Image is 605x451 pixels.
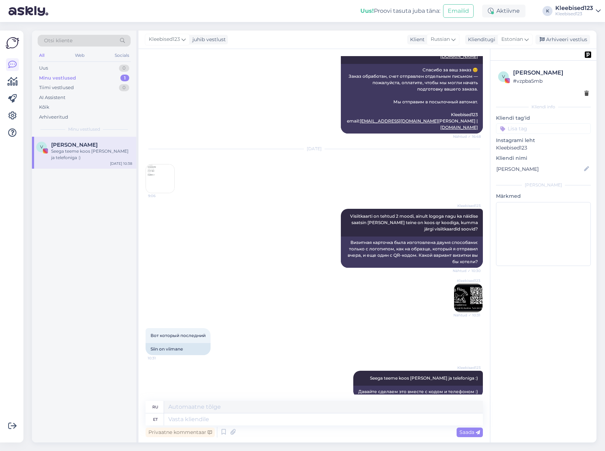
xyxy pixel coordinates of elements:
span: Вот который последний [151,333,206,338]
div: Arhiveeritud [39,114,68,121]
img: Askly Logo [6,36,19,50]
span: Kleebised123 [454,203,481,208]
div: Minu vestlused [39,75,76,82]
span: 10:31 [148,355,174,361]
span: 9:06 [148,193,175,199]
p: Instagrami leht [496,137,591,144]
div: K [543,6,552,16]
img: pd [585,51,591,58]
span: Seega teeme koos [PERSON_NAME] ja telefoniga :) [370,375,478,381]
div: Kleebised123 [555,11,593,17]
div: [DATE] 10:38 [110,161,132,166]
div: ru [152,401,158,413]
div: Web [73,51,86,60]
div: 0 [119,84,129,91]
a: [EMAIL_ADDRESS][DOMAIN_NAME] [360,118,438,124]
div: [PERSON_NAME] [496,182,591,188]
div: 0 [119,65,129,72]
div: Privaatne kommentaar [146,428,215,437]
span: Estonian [501,36,523,43]
span: V [40,144,43,150]
div: Kõik [39,104,49,111]
div: Uus [39,65,48,72]
img: Attachment [146,164,174,193]
a: [DOMAIN_NAME] [440,54,478,59]
div: Давайте сделаем это вместе с кодом и телефоном :) [353,386,483,398]
div: # vzpba5mb [513,77,589,85]
span: Nähtud ✓ 10:30 [453,268,481,273]
span: Valeria [51,142,98,148]
span: Otsi kliente [44,37,72,44]
b: Uus! [360,7,374,14]
span: Nähtud ✓ 16:48 [453,134,481,139]
div: Kleebised123 [555,5,593,11]
a: [DOMAIN_NAME] [440,125,478,130]
div: Arhiveeri vestlus [535,35,590,44]
div: All [38,51,46,60]
div: Siin on viimane [146,343,211,355]
div: AI Assistent [39,94,65,101]
span: v [502,74,505,79]
div: Визитная карточка была изготовлена ​​двумя способами: только с логотипом, как на образце, который... [341,237,483,268]
div: Klienditugi [465,36,495,43]
div: Aktiivne [482,5,525,17]
span: Saada [459,429,480,435]
div: Kliendi info [496,104,591,110]
div: Tiimi vestlused [39,84,74,91]
span: Kleebised123 [454,278,480,283]
div: 1 [120,75,129,82]
div: Seega teeme koos [PERSON_NAME] ja telefoniga :) [51,148,132,161]
span: Minu vestlused [68,126,100,132]
p: Kliendi tag'id [496,114,591,122]
div: et [153,413,158,425]
div: [DATE] [146,146,483,152]
span: Kleebised123 [149,36,180,43]
div: [PERSON_NAME] [513,69,589,77]
div: juhib vestlust [190,36,226,43]
span: Russian [431,36,450,43]
p: Märkmed [496,192,591,200]
p: Kliendi nimi [496,154,591,162]
input: Lisa tag [496,123,591,134]
span: Kleebised123 [454,365,481,370]
span: Nähtud ✓ 10:31 [453,313,480,318]
div: Klient [407,36,425,43]
div: Socials [113,51,131,60]
div: Proovi tasuta juba täna: [360,7,440,15]
a: Kleebised123Kleebised123 [555,5,601,17]
button: Emailid [443,4,474,18]
span: Visiitkaarti on tehtud 2 moodi, ainult logoga nagu ka näidise saatsin [PERSON_NAME] teine on koos... [350,213,479,232]
div: Спасибо за ваш заказ 😊 Заказ обработан, счет отправлен отдельным письмом — пожалуйста, оплатите, ... [341,64,483,134]
p: Kleebised123 [496,144,591,152]
img: Attachment [454,284,483,312]
input: Lisa nimi [496,165,583,173]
